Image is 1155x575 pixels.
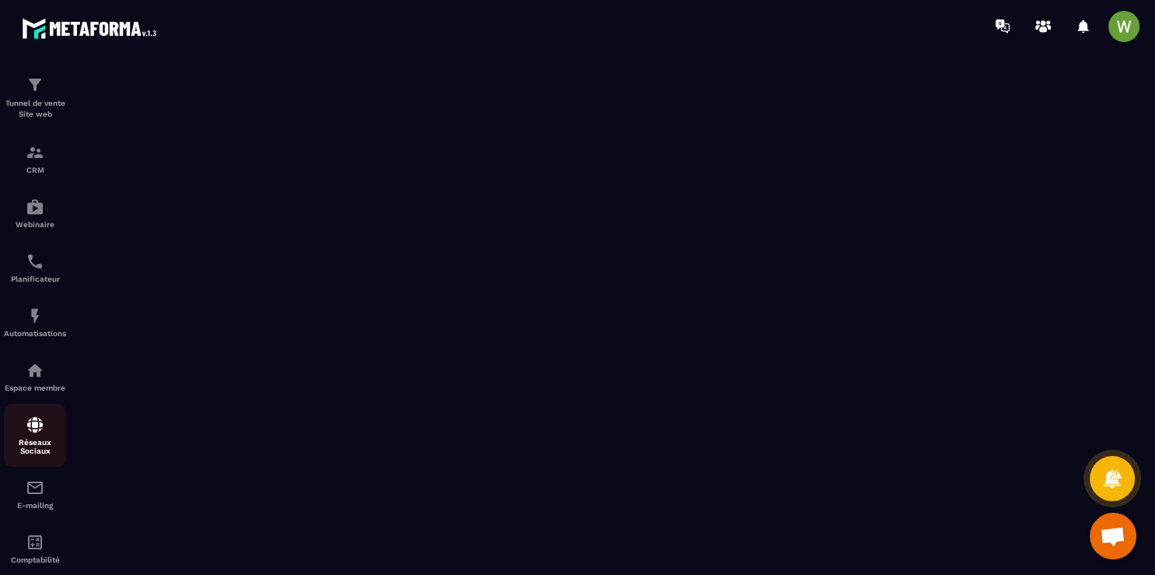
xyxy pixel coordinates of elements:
p: Planificateur [4,275,66,283]
p: Comptabilité [4,556,66,564]
a: emailemailE-mailing [4,467,66,521]
p: E-mailing [4,501,66,510]
img: accountant [26,533,44,552]
img: scheduler [26,252,44,271]
p: Automatisations [4,329,66,338]
img: formation [26,143,44,162]
div: Open chat [1090,513,1136,559]
p: Tunnel de vente Site web [4,98,66,120]
img: automations [26,361,44,380]
a: automationsautomationsWebinaire [4,186,66,240]
img: automations [26,307,44,325]
p: Espace membre [4,384,66,392]
p: Webinaire [4,220,66,229]
a: automationsautomationsEspace membre [4,349,66,404]
p: Réseaux Sociaux [4,438,66,455]
a: formationformationCRM [4,131,66,186]
a: social-networksocial-networkRéseaux Sociaux [4,404,66,467]
img: email [26,479,44,497]
p: CRM [4,166,66,174]
img: automations [26,198,44,216]
img: formation [26,75,44,94]
img: logo [22,14,162,43]
img: social-network [26,415,44,434]
a: automationsautomationsAutomatisations [4,295,66,349]
a: schedulerschedulerPlanificateur [4,240,66,295]
a: formationformationTunnel de vente Site web [4,64,66,131]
